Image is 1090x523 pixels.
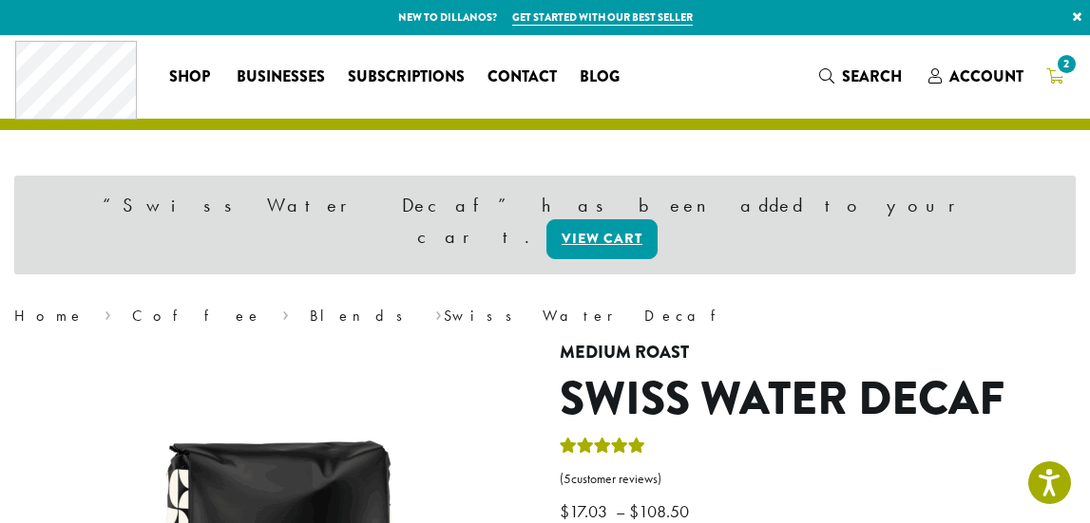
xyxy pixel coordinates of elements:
a: View cart [546,219,658,259]
span: 5 [564,471,571,487]
span: – [616,500,625,522]
h1: Swiss Water Decaf [560,372,1077,427]
span: Contact [488,65,557,89]
bdi: 108.50 [629,500,694,522]
a: Home [14,306,85,326]
h4: Medium Roast [560,343,1077,364]
span: Search [842,65,902,87]
span: $ [629,500,639,522]
div: “Swiss Water Decaf” has been added to your cart. [14,176,1076,274]
div: Rated 5.00 out of 5 [560,435,645,463]
span: › [282,298,289,327]
span: $ [560,500,569,522]
a: Search [808,61,917,92]
a: Blends [310,306,415,326]
span: Blog [580,65,620,89]
span: Subscriptions [348,65,465,89]
a: Coffee [132,306,262,326]
span: › [435,298,442,327]
span: Account [949,65,1023,87]
a: (5customer reviews) [560,470,1077,489]
nav: Breadcrumb [14,305,1076,327]
span: Shop [169,65,210,89]
bdi: 17.03 [560,500,612,522]
a: Get started with our best seller [512,9,693,26]
span: Businesses [237,65,325,89]
span: › [105,298,111,327]
span: 2 [1054,51,1080,77]
a: Shop [158,62,225,92]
